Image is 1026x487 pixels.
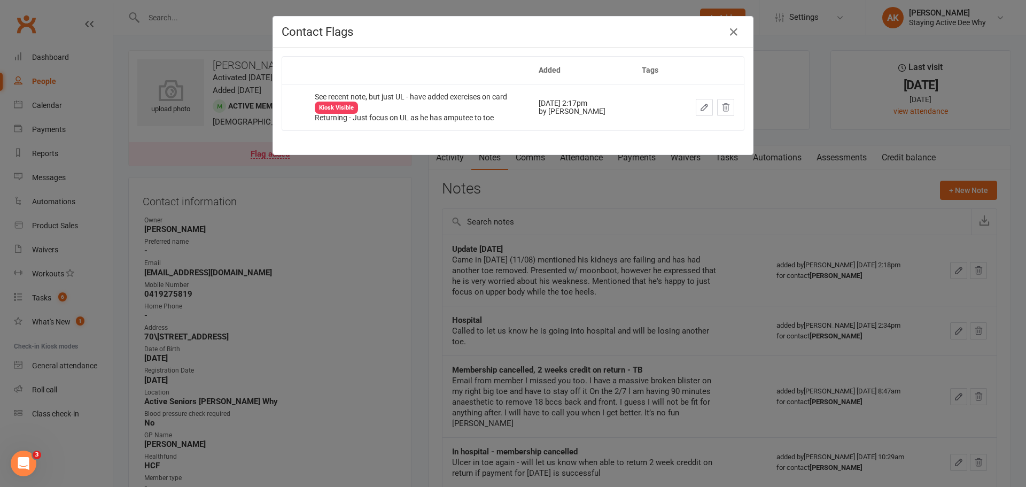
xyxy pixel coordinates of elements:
button: Close [725,24,742,41]
button: Dismiss this flag [717,99,734,116]
td: [DATE] 2:17pm by [PERSON_NAME] [529,84,632,130]
h4: Contact Flags [282,25,744,38]
span: See recent note, but just UL - have added exercises on card [315,92,507,111]
span: 3 [33,451,41,459]
th: Added [529,57,632,84]
th: Tags [632,57,675,84]
div: Kiosk Visible [315,102,358,114]
div: Returning - Just focus on UL as he has amputee to toe [315,114,519,122]
iframe: Intercom live chat [11,451,36,476]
